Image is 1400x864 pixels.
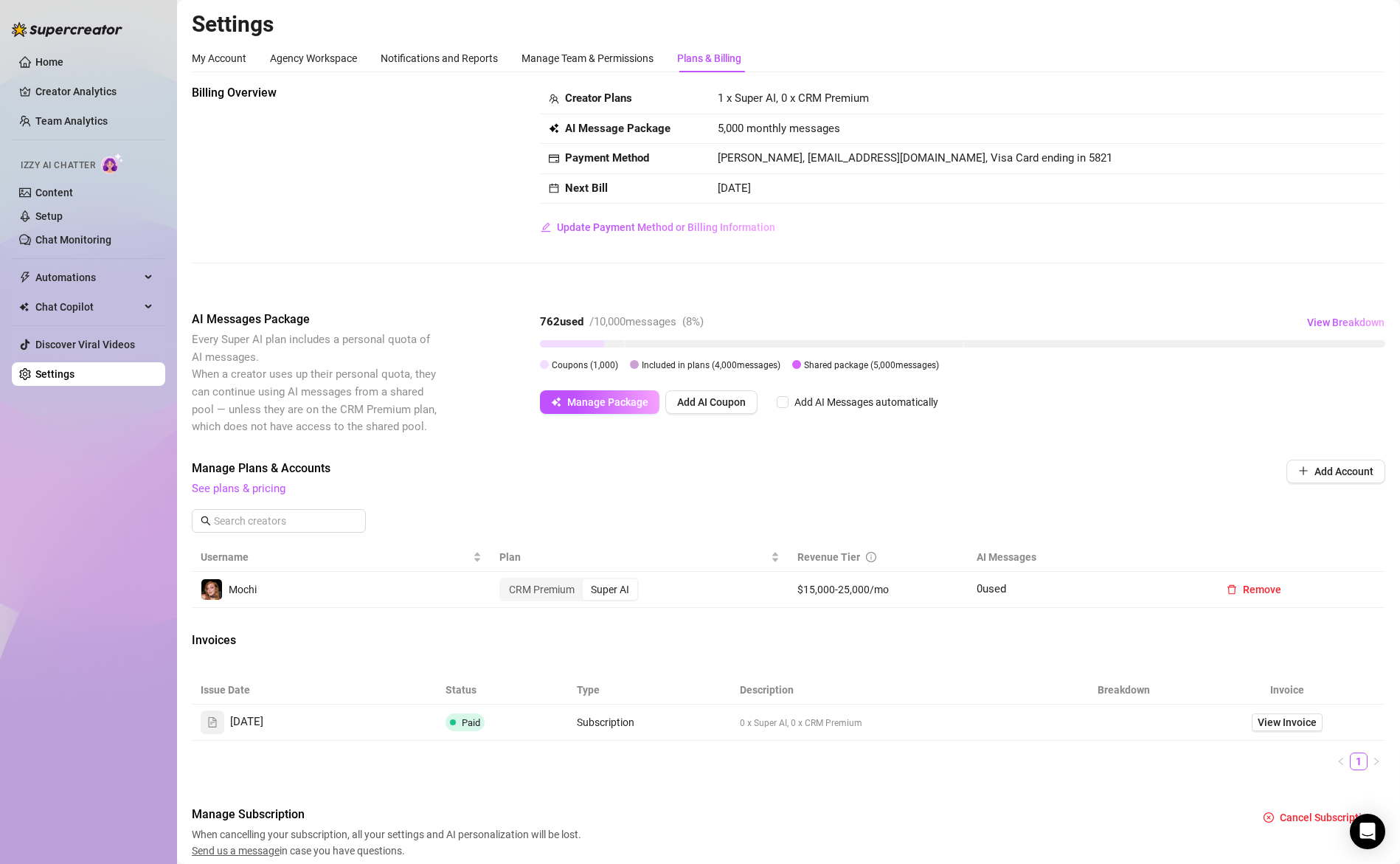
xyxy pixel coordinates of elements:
span: Mochi [229,584,257,595]
span: delete [1227,584,1237,595]
img: AI Chatter [101,153,124,174]
span: file-text [207,717,218,728]
span: team [549,94,559,104]
div: Add AI Messages automatically [794,394,938,410]
span: Manage Package [567,396,648,408]
span: info-circle [866,552,876,562]
img: Mochi [201,579,222,600]
div: Super AI [583,579,637,600]
span: left [1337,757,1345,766]
th: Type [568,676,732,705]
span: Add AI Coupon [677,396,746,408]
span: View Invoice [1258,714,1317,730]
td: 0 x Super AI, 0 x CRM Premium [731,705,1058,741]
th: AI Messages [968,543,1207,572]
button: Remove [1215,578,1293,601]
span: plus [1298,466,1309,476]
span: Send us a message [192,845,280,857]
span: View Breakdown [1307,317,1385,328]
div: My Account [192,50,246,66]
span: [PERSON_NAME], [EMAIL_ADDRESS][DOMAIN_NAME], Visa Card ending in 5821 [718,151,1112,165]
h2: Settings [192,10,1385,38]
span: When cancelling your subscription, all your settings and AI personalization will be lost. in case... [192,826,586,859]
span: Remove [1243,584,1281,595]
a: View Invoice [1252,713,1323,731]
button: Manage Package [540,390,659,414]
div: Open Intercom Messenger [1350,814,1385,849]
span: Paid [462,717,480,728]
span: calendar [549,183,559,193]
span: Every Super AI plan includes a personal quota of AI messages. When a creator uses up their person... [192,333,437,433]
span: right [1372,757,1381,766]
span: Manage Subscription [192,806,586,823]
span: edit [541,222,551,232]
span: 5,000 monthly messages [718,120,840,138]
li: Next Page [1368,753,1385,770]
div: CRM Premium [501,579,583,600]
td: Subscription [568,705,732,741]
button: Add AI Coupon [665,390,758,414]
button: Update Payment Method or Billing Information [540,215,776,239]
div: Notifications and Reports [381,50,498,66]
th: Breakdown [1058,676,1189,705]
a: Team Analytics [35,115,108,127]
a: Content [35,187,73,198]
span: Add Account [1314,466,1373,477]
th: Description [731,676,1058,705]
strong: Next Bill [565,182,608,195]
th: Status [437,676,567,705]
span: Plan [499,549,769,565]
th: Username [192,543,491,572]
li: 1 [1350,753,1368,770]
span: ( 8 %) [682,315,704,328]
a: Creator Analytics [35,80,153,103]
div: Agency Workspace [270,50,357,66]
strong: 762 used [540,315,583,328]
button: left [1332,753,1350,770]
span: Revenue Tier [797,551,860,563]
span: AI Messages Package [192,311,440,328]
th: Plan [491,543,789,572]
a: Home [35,56,63,68]
span: Billing Overview [192,84,440,102]
span: 0 used [977,582,1006,595]
span: Invoices [192,632,440,649]
td: $15,000-25,000/mo [789,572,968,608]
span: Shared package ( 5,000 messages) [804,360,939,370]
a: 1 [1351,753,1367,770]
a: See plans & pricing [192,482,285,495]
th: Issue Date [192,676,437,705]
span: Included in plans ( 4,000 messages) [642,360,780,370]
span: Username [201,549,470,565]
a: Settings [35,368,74,380]
span: Cancel Subscription [1280,812,1373,823]
span: [DATE] [718,182,751,195]
span: Izzy AI Chatter [21,159,95,173]
div: Manage Team & Permissions [521,50,654,66]
img: Chat Copilot [19,302,29,312]
th: Invoice [1189,676,1385,705]
span: Chat Copilot [35,295,140,319]
div: Plans & Billing [677,50,741,66]
span: Update Payment Method or Billing Information [557,221,775,233]
span: [DATE] [230,713,263,731]
span: credit-card [549,153,559,164]
span: / 10,000 messages [589,315,676,328]
button: right [1368,753,1385,770]
a: Discover Viral Videos [35,339,135,350]
span: 1 x Super AI, 0 x CRM Premium [718,91,869,105]
img: logo-BBDzfeDw.svg [12,22,122,37]
span: search [201,516,211,526]
strong: Payment Method [565,151,649,165]
strong: AI Message Package [565,122,670,135]
div: segmented control [499,578,639,601]
button: Cancel Subscription [1252,806,1385,829]
span: Coupons ( 1,000 ) [552,360,618,370]
strong: Creator Plans [565,91,632,105]
span: Manage Plans & Accounts [192,460,1186,477]
span: Automations [35,266,140,289]
input: Search creators [214,513,345,529]
span: thunderbolt [19,272,31,283]
a: Chat Monitoring [35,234,111,246]
button: Add Account [1286,460,1385,483]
